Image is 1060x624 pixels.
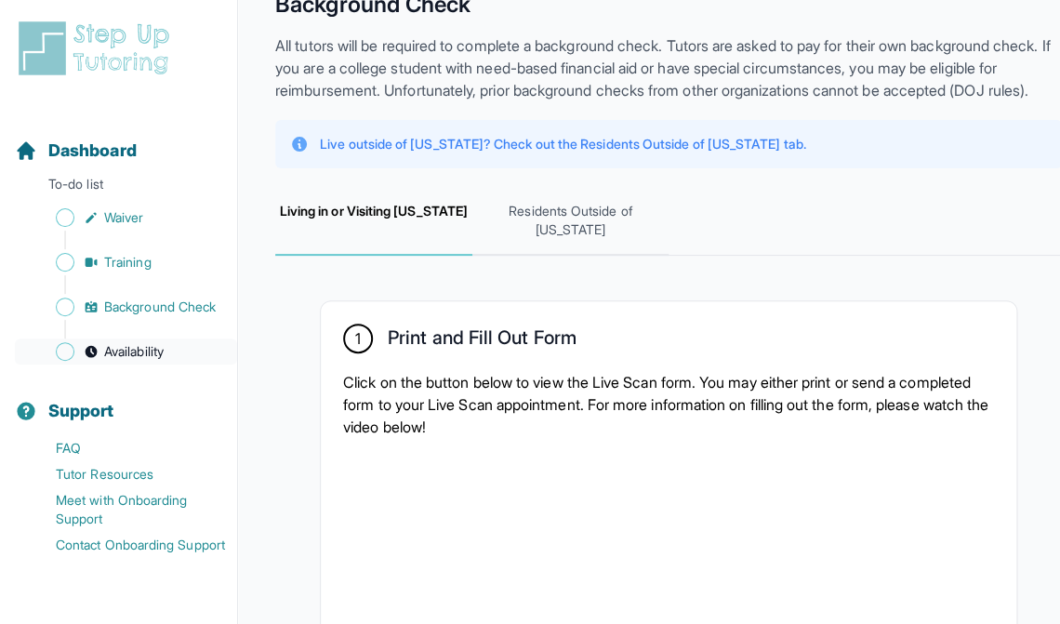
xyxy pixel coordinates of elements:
span: Dashboard [48,138,137,164]
p: Click on the button below to view the Live Scan form. You may either print or send a completed fo... [343,371,994,438]
a: FAQ [15,435,237,461]
span: Support [48,398,114,424]
a: Background Check [15,294,237,320]
span: Waiver [104,208,143,227]
a: Waiver [15,205,237,231]
span: 1 [355,327,361,350]
a: Dashboard [15,138,137,164]
span: Residents Outside of [US_STATE] [472,187,669,256]
a: Training [15,249,237,275]
p: To-do list [7,175,230,201]
a: Tutor Resources [15,461,237,487]
span: Background Check [104,298,216,316]
button: Support [7,368,230,431]
a: Availability [15,339,237,365]
span: Availability [104,342,164,361]
span: Living in or Visiting [US_STATE] [275,187,472,256]
h2: Print and Fill Out Form [388,326,576,356]
img: logo [15,19,180,78]
a: Contact Onboarding Support [15,532,237,558]
button: Dashboard [7,108,230,171]
p: Live outside of [US_STATE]? Check out the Residents Outside of [US_STATE] tab. [320,135,805,153]
a: Meet with Onboarding Support [15,487,237,532]
span: Training [104,253,152,272]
